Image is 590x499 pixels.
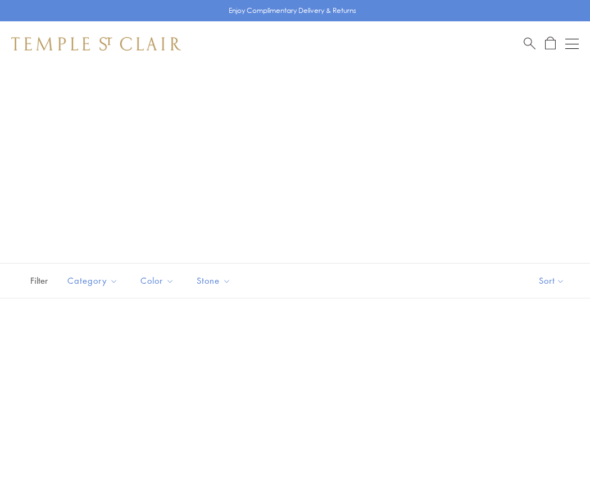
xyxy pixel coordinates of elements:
[11,37,181,51] img: Temple St. Clair
[545,37,556,51] a: Open Shopping Bag
[135,274,183,288] span: Color
[132,268,183,293] button: Color
[514,264,590,298] button: Show sort by
[524,37,535,51] a: Search
[191,274,239,288] span: Stone
[59,268,126,293] button: Category
[565,37,579,51] button: Open navigation
[62,274,126,288] span: Category
[188,268,239,293] button: Stone
[229,5,356,16] p: Enjoy Complimentary Delivery & Returns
